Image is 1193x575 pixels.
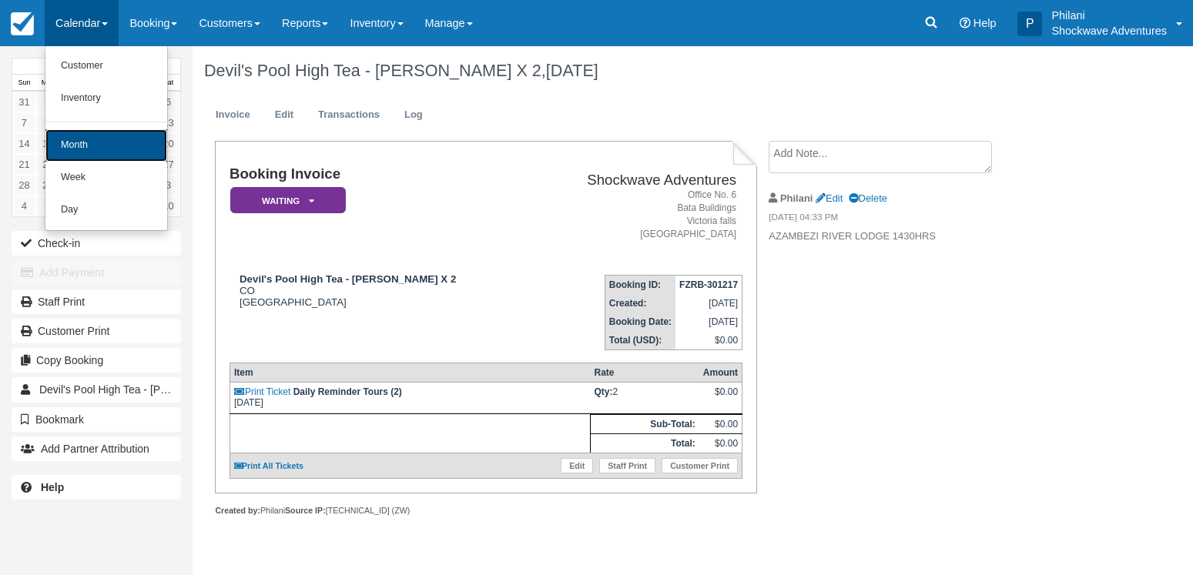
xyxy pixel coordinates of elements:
th: Sub-Total: [591,415,699,434]
th: Amount [699,363,742,383]
a: Edit [263,100,305,130]
a: Waiting [230,186,340,215]
td: [DATE] [230,383,590,414]
th: Rate [591,363,699,383]
a: 5 [36,196,60,216]
p: AZAMBEZI RIVER LODGE 1430HRS [769,229,1028,244]
a: Month [45,129,167,162]
a: 10 [156,196,180,216]
button: Copy Booking [12,348,181,373]
a: 22 [36,154,60,175]
div: P [1017,12,1042,36]
a: 14 [12,133,36,154]
a: Transactions [307,100,391,130]
span: Devil's Pool High Tea - [PERSON_NAME] X 2 [39,383,258,396]
strong: Source IP: [285,506,326,515]
td: $0.00 [675,331,742,350]
a: 7 [12,112,36,133]
td: 2 [591,383,699,414]
a: Help [12,475,181,500]
a: Staff Print [12,289,181,314]
a: 31 [12,92,36,112]
a: 21 [12,154,36,175]
p: Shockwave Adventures [1051,23,1167,38]
th: Total: [591,434,699,453]
th: Created: [605,294,675,313]
a: 29 [36,175,60,196]
span: Help [974,17,997,29]
h2: Shockwave Adventures [535,172,736,189]
a: 8 [36,112,60,133]
a: 4 [12,196,36,216]
a: Edit [561,458,593,473]
th: Sun [12,75,36,92]
a: 6 [156,92,180,112]
address: Office No. 6 Bata Buildings Victoria falls [GEOGRAPHIC_DATA] [535,189,736,242]
th: Booking Date: [605,313,675,331]
button: Check-in [12,231,181,256]
button: Add Partner Attribution [12,436,181,461]
b: Help [41,481,64,493]
a: Devil's Pool High Tea - [PERSON_NAME] X 2 [12,377,181,402]
td: [DATE] [675,313,742,331]
em: [DATE] 04:33 PM [769,211,1028,228]
strong: Daily Reminder Tours (2) [293,386,402,397]
p: Philani [1051,8,1167,23]
a: Log [393,100,434,130]
i: Help [960,18,970,28]
strong: Qty [595,386,613,397]
button: Bookmark [12,407,181,432]
button: Add Payment [12,260,181,285]
em: Waiting [230,187,346,214]
a: Delete [849,192,887,204]
a: Customer [45,50,167,82]
th: Booking ID: [605,276,675,295]
th: Total (USD): [605,331,675,350]
a: 1 [36,92,60,112]
a: 28 [12,175,36,196]
span: [DATE] [546,61,598,80]
strong: Devil's Pool High Tea - [PERSON_NAME] X 2 [240,273,456,285]
a: 3 [156,175,180,196]
a: Invoice [204,100,262,130]
h1: Devil's Pool High Tea - [PERSON_NAME] X 2, [204,62,1076,80]
div: Philani [TECHNICAL_ID] (ZW) [215,505,756,516]
th: Item [230,363,590,383]
td: [DATE] [675,294,742,313]
a: Staff Print [599,458,655,473]
div: $0.00 [703,386,738,410]
h1: Booking Invoice [230,166,529,182]
a: 15 [36,133,60,154]
a: Customer Print [662,458,738,473]
a: Print Ticket [234,386,290,397]
strong: Philani [780,192,813,204]
a: 20 [156,133,180,154]
a: Print All Tickets [234,461,303,470]
a: 27 [156,154,180,175]
strong: FZRB-301217 [679,279,738,290]
a: 13 [156,112,180,133]
th: Sat [156,75,180,92]
strong: Created by: [215,506,260,515]
td: $0.00 [699,415,742,434]
a: Inventory [45,82,167,115]
a: Customer Print [12,319,181,343]
a: Edit [816,192,843,204]
th: Mon [36,75,60,92]
img: checkfront-main-nav-mini-logo.png [11,12,34,35]
a: Day [45,194,167,226]
div: CO [GEOGRAPHIC_DATA] [230,273,529,308]
ul: Calendar [45,46,168,231]
a: Week [45,162,167,194]
td: $0.00 [699,434,742,453]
